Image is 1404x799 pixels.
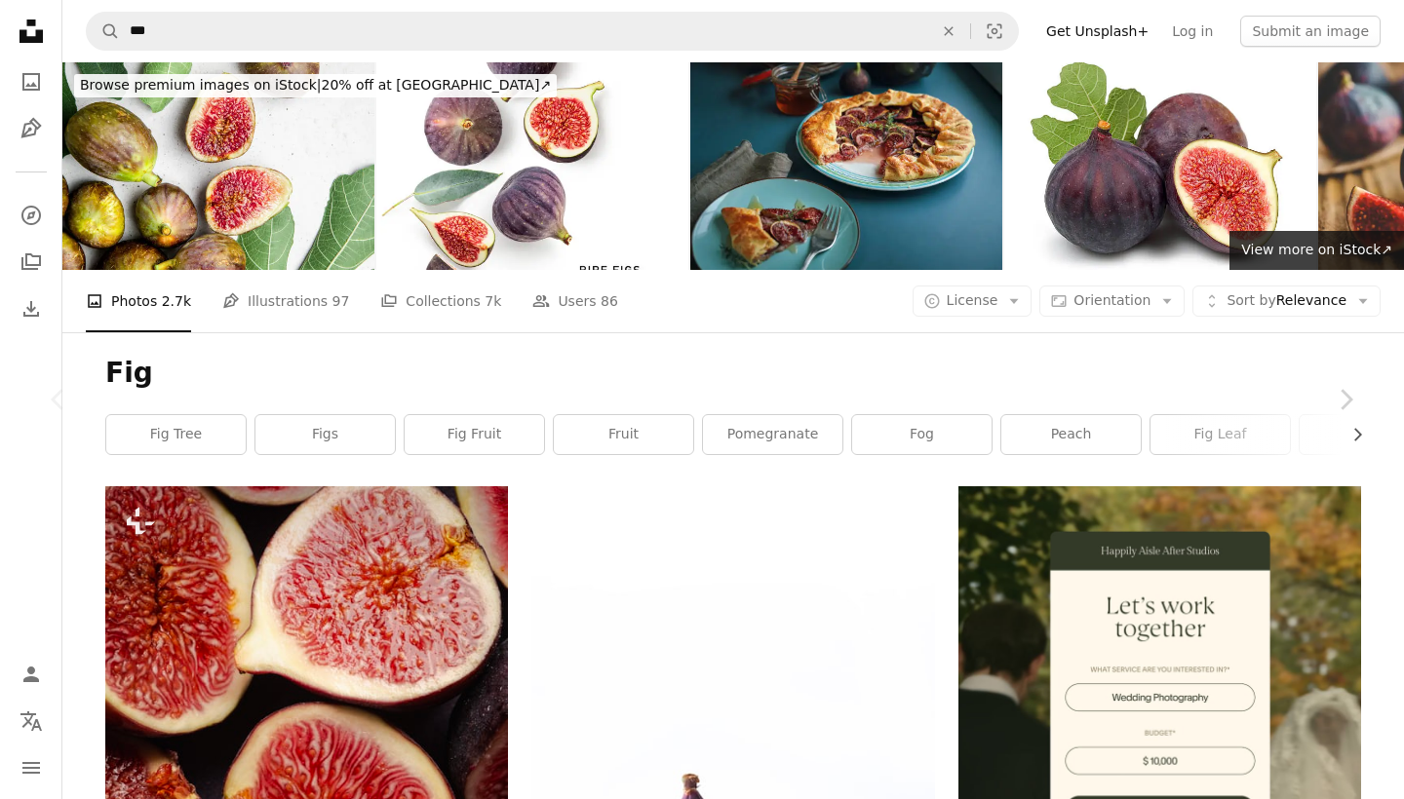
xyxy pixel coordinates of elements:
button: Search Unsplash [87,13,120,50]
a: black round fruit on white background [531,780,934,797]
button: License [913,285,1033,317]
form: Find visuals sitewide [86,12,1019,51]
a: Log in / Sign up [12,655,51,694]
span: License [947,292,998,308]
a: fruit [554,415,693,454]
span: Browse premium images on iStock | [80,77,321,93]
span: 7k [485,290,501,312]
img: Fig Galette with Mascarpone [690,62,1002,270]
span: Orientation [1073,292,1150,308]
button: Clear [927,13,970,50]
span: 86 [601,290,618,312]
a: Browse premium images on iStock|20% off at [GEOGRAPHIC_DATA]↗ [62,62,568,109]
a: Users 86 [532,270,618,332]
a: figs [255,415,395,454]
a: Download History [12,289,51,328]
a: fig leaf [1150,415,1290,454]
a: Collections [12,243,51,282]
a: View more on iStock↗ [1229,231,1404,270]
span: Sort by [1227,292,1275,308]
button: Language [12,702,51,741]
img: Fresh figs [1004,62,1316,270]
button: Menu [12,748,51,787]
a: Next [1287,306,1404,493]
img: Top view of organic figs and cut figs on white background with leaves [62,62,374,270]
a: fig tree [106,415,246,454]
a: Get Unsplash+ [1034,16,1160,47]
a: Log in [1160,16,1225,47]
a: peach [1001,415,1141,454]
button: Submit an image [1240,16,1381,47]
a: fig fruit [405,415,544,454]
button: Visual search [971,13,1018,50]
a: A close up of a bunch of figs cut in half [105,779,508,796]
span: 20% off at [GEOGRAPHIC_DATA] ↗ [80,77,551,93]
a: Collections 7k [380,270,501,332]
span: View more on iStock ↗ [1241,242,1392,257]
a: Illustrations 97 [222,270,349,332]
a: Photos [12,62,51,101]
a: Illustrations [12,109,51,148]
h1: Fig [105,356,1361,391]
button: Sort byRelevance [1192,285,1381,317]
span: 97 [332,290,350,312]
img: Fig fruits creative layout [376,62,688,270]
button: Orientation [1039,285,1185,317]
a: Explore [12,196,51,235]
span: Relevance [1227,291,1346,311]
a: pomegranate [703,415,842,454]
a: fog [852,415,992,454]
